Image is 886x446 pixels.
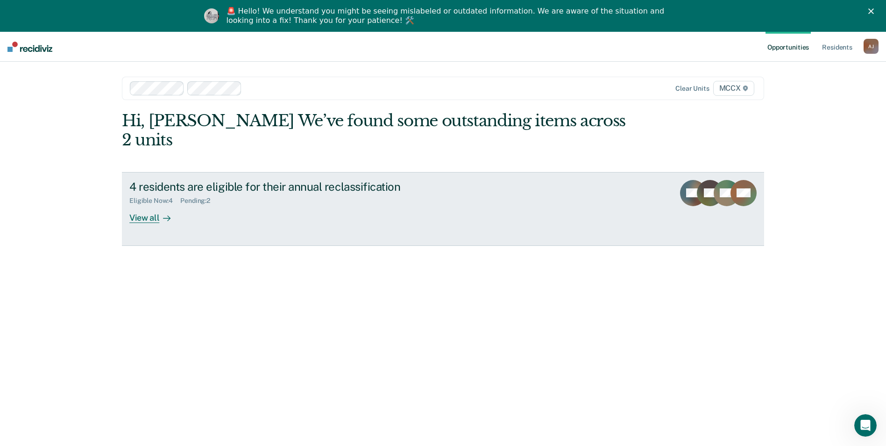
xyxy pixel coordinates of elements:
img: Profile image for Kim [204,8,219,23]
div: Eligible Now : 4 [129,197,180,205]
a: Opportunities [766,32,811,62]
div: 4 residents are eligible for their annual reclassification [129,180,457,194]
img: Recidiviz [7,42,52,52]
div: View all [129,205,182,223]
div: Clear units [675,85,709,93]
div: A J [864,39,879,54]
iframe: Intercom live chat [854,414,877,437]
button: AJ [864,39,879,54]
span: MCCX [713,81,754,96]
div: Pending : 2 [180,197,218,205]
div: Hi, [PERSON_NAME] We’ve found some outstanding items across 2 units [122,111,636,150]
div: 🚨 Hello! We understand you might be seeing mislabeled or outdated information. We are aware of th... [227,7,667,25]
div: Close [868,8,878,14]
a: 4 residents are eligible for their annual reclassificationEligible Now:4Pending:2View all [122,172,764,246]
a: Residents [820,32,854,62]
